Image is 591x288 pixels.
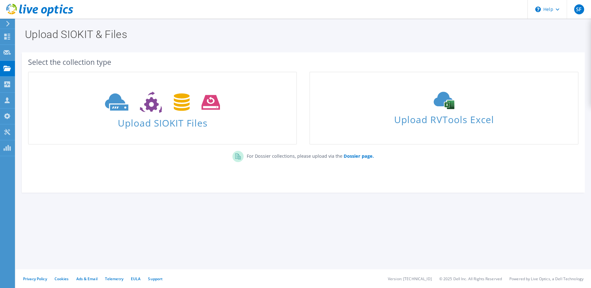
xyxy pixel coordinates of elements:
span: SF [574,4,584,14]
svg: \n [535,7,541,12]
a: Privacy Policy [23,276,47,281]
a: EULA [131,276,141,281]
a: Upload SIOKIT Files [28,72,297,145]
div: Select the collection type [28,59,579,65]
a: Support [148,276,163,281]
a: Ads & Email [76,276,98,281]
p: For Dossier collections, please upload via the [244,151,374,160]
a: Telemetry [105,276,123,281]
a: Dossier page. [342,153,374,159]
li: Powered by Live Optics, a Dell Technology [509,276,584,281]
b: Dossier page. [344,153,374,159]
a: Upload RVTools Excel [309,72,578,145]
a: Cookies [55,276,69,281]
li: © 2025 Dell Inc. All Rights Reserved [439,276,502,281]
span: Upload RVTools Excel [310,111,578,125]
li: Version: [TECHNICAL_ID] [388,276,432,281]
span: Upload SIOKIT Files [29,114,296,128]
h1: Upload SIOKIT & Files [25,29,579,40]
